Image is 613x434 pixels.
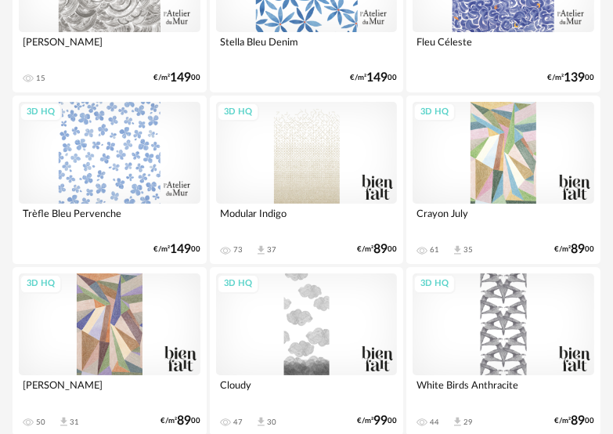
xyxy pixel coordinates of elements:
[160,416,200,426] div: €/m² 00
[20,103,62,122] div: 3D HQ
[554,244,594,255] div: €/m² 00
[177,416,191,426] span: 89
[571,244,585,255] span: 89
[406,96,600,264] a: 3D HQ Crayon July 61 Download icon 35 €/m²8900
[350,73,397,83] div: €/m² 00
[413,204,594,235] div: Crayon July
[267,418,276,427] div: 30
[36,74,45,83] div: 15
[153,73,200,83] div: €/m² 00
[255,416,267,428] span: Download icon
[366,73,388,83] span: 149
[554,416,594,426] div: €/m² 00
[233,418,243,427] div: 47
[217,103,259,122] div: 3D HQ
[170,244,191,255] span: 149
[413,32,594,63] div: Fleu Céleste
[19,375,200,407] div: [PERSON_NAME]
[452,416,463,428] span: Download icon
[452,244,463,256] span: Download icon
[413,274,456,294] div: 3D HQ
[430,418,439,427] div: 44
[267,245,276,255] div: 37
[216,375,398,407] div: Cloudy
[564,73,585,83] span: 139
[217,274,259,294] div: 3D HQ
[36,418,45,427] div: 50
[255,244,267,256] span: Download icon
[19,204,200,235] div: Trèfle Bleu Pervenche
[210,96,404,264] a: 3D HQ Modular Indigo 73 Download icon 37 €/m²8900
[233,245,243,255] div: 73
[170,73,191,83] span: 149
[413,375,594,407] div: White Birds Anthracite
[373,244,388,255] span: 89
[13,96,207,264] a: 3D HQ Trèfle Bleu Pervenche €/m²14900
[547,73,594,83] div: €/m² 00
[463,245,473,255] div: 35
[413,103,456,122] div: 3D HQ
[373,416,388,426] span: 99
[430,245,439,255] div: 61
[216,32,398,63] div: Stella Bleu Denim
[153,244,200,255] div: €/m² 00
[463,418,473,427] div: 29
[20,274,62,294] div: 3D HQ
[216,204,398,235] div: Modular Indigo
[70,418,79,427] div: 31
[19,32,200,63] div: [PERSON_NAME]
[357,416,397,426] div: €/m² 00
[58,416,70,428] span: Download icon
[357,244,397,255] div: €/m² 00
[571,416,585,426] span: 89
